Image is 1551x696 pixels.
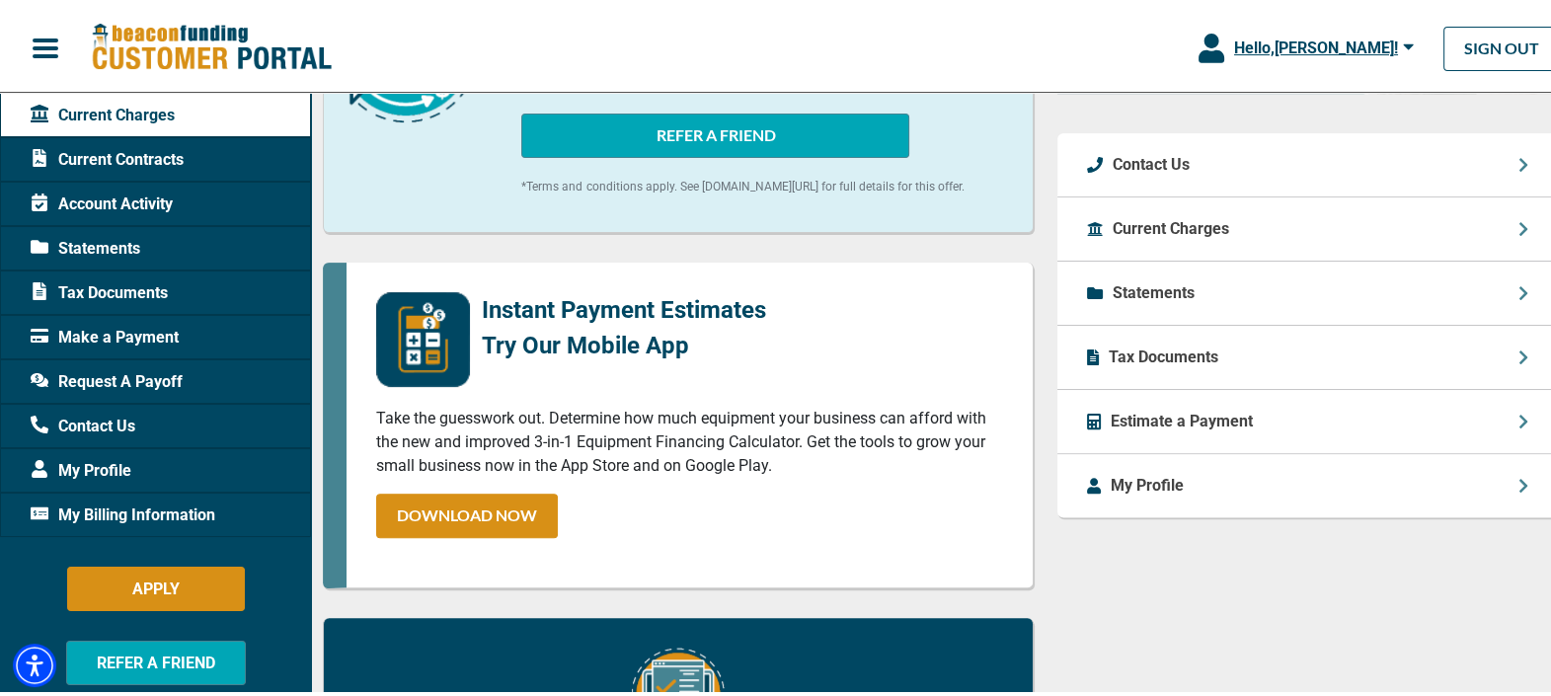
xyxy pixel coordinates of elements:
[31,322,179,346] span: Make a Payment
[31,500,215,523] span: My Billing Information
[1234,35,1398,53] span: Hello, [PERSON_NAME] !
[1113,213,1229,237] p: Current Charges
[31,277,168,301] span: Tax Documents
[1109,342,1218,365] p: Tax Documents
[31,233,140,257] span: Statements
[521,174,1002,192] p: *Terms and conditions apply. See [DOMAIN_NAME][URL] for full details for this offer.
[66,637,246,681] button: REFER A FRIEND
[13,640,56,683] div: Accessibility Menu
[1113,277,1195,301] p: Statements
[31,455,131,479] span: My Profile
[376,490,558,534] a: DOWNLOAD NOW
[1113,149,1190,173] p: Contact Us
[376,403,1003,474] p: Take the guesswork out. Determine how much equipment your business can afford with the new and im...
[521,110,909,154] button: REFER A FRIEND
[1111,470,1184,494] p: My Profile
[31,366,183,390] span: Request A Payoff
[482,324,766,359] p: Try Our Mobile App
[31,411,135,434] span: Contact Us
[482,288,766,324] p: Instant Payment Estimates
[1111,406,1253,429] p: Estimate a Payment
[376,288,470,383] img: mobile-app-logo.png
[31,144,184,168] span: Current Contracts
[91,19,332,69] img: Beacon Funding Customer Portal Logo
[67,563,245,607] button: APPLY
[31,100,175,123] span: Current Charges
[31,189,173,212] span: Account Activity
